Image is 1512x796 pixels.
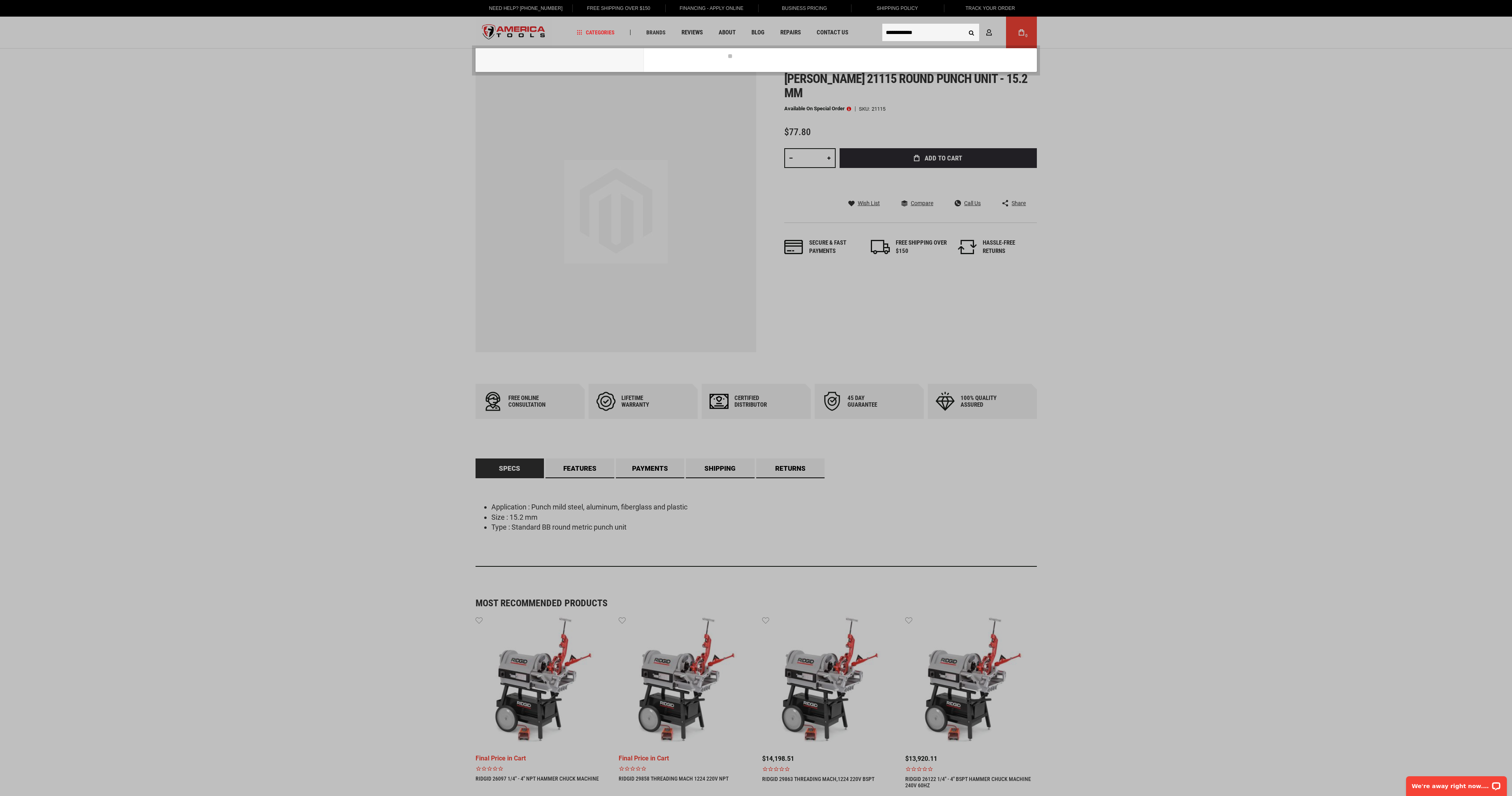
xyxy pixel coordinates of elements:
a: Categories [573,27,618,38]
iframe: LiveChat chat widget [1401,771,1512,796]
span: Brands [646,30,666,35]
button: Search [964,25,979,40]
span: Categories [577,30,615,35]
a: Brands [643,27,669,38]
